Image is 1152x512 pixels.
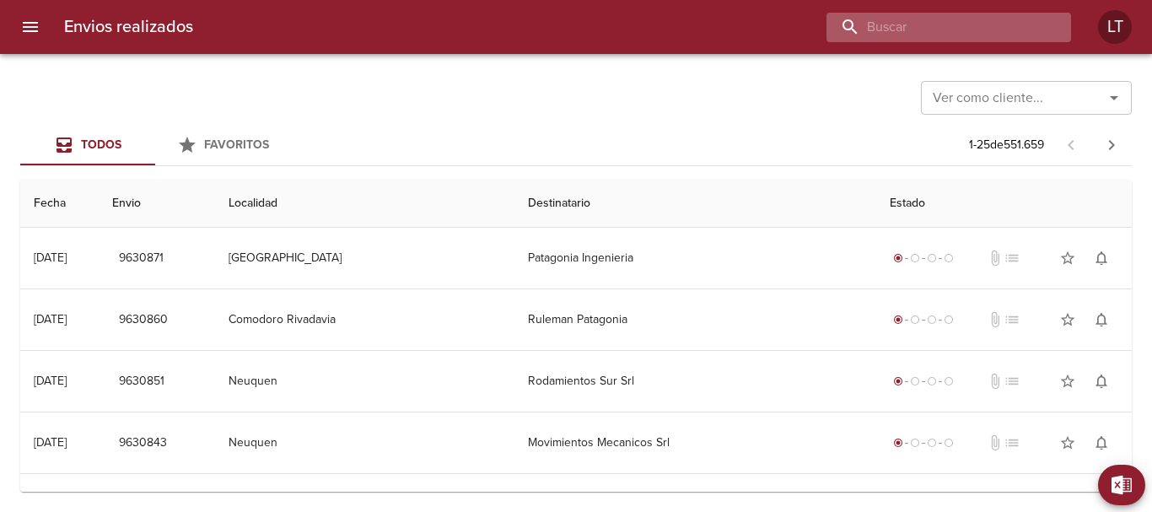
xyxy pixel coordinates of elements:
span: star_border [1059,373,1076,390]
span: No tiene documentos adjuntos [987,434,1004,451]
span: radio_button_checked [893,315,903,325]
span: radio_button_unchecked [944,438,954,448]
div: Generado [890,373,957,390]
span: star_border [1059,250,1076,267]
td: Neuquen [215,412,514,473]
span: radio_button_checked [893,438,903,448]
span: radio_button_checked [893,253,903,263]
span: No tiene pedido asociado [1004,250,1020,267]
th: Envio [99,180,215,228]
div: Generado [890,250,957,267]
span: No tiene documentos adjuntos [987,250,1004,267]
th: Localidad [215,180,514,228]
div: Abrir información de usuario [1098,10,1132,44]
span: notifications_none [1093,434,1110,451]
div: [DATE] [34,312,67,326]
span: radio_button_checked [893,376,903,386]
button: 9630851 [112,366,171,397]
span: Todos [81,137,121,152]
button: 9630871 [112,243,170,274]
div: [DATE] [34,435,67,450]
button: Activar notificaciones [1085,426,1118,460]
span: radio_button_unchecked [927,315,937,325]
span: Pagina anterior [1051,136,1091,153]
td: Patagonia Ingenieria [514,228,876,288]
button: menu [10,7,51,47]
span: radio_button_unchecked [927,253,937,263]
span: notifications_none [1093,311,1110,328]
span: No tiene pedido asociado [1004,373,1020,390]
span: radio_button_unchecked [927,376,937,386]
div: [DATE] [34,251,67,265]
span: radio_button_unchecked [944,253,954,263]
span: No tiene documentos adjuntos [987,373,1004,390]
div: Generado [890,434,957,451]
button: Agregar a favoritos [1051,241,1085,275]
button: Activar notificaciones [1085,303,1118,337]
span: No tiene documentos adjuntos [987,311,1004,328]
button: Agregar a favoritos [1051,364,1085,398]
span: radio_button_unchecked [910,253,920,263]
input: buscar [826,13,1042,42]
span: Pagina siguiente [1091,125,1132,165]
p: 1 - 25 de 551.659 [969,137,1044,154]
div: Generado [890,311,957,328]
span: 9630871 [119,248,164,269]
td: Movimientos Mecanicos Srl [514,412,876,473]
span: radio_button_unchecked [944,315,954,325]
span: 9630851 [119,371,164,392]
span: No tiene pedido asociado [1004,311,1020,328]
td: Neuquen [215,351,514,412]
button: Activar notificaciones [1085,241,1118,275]
button: Abrir [1102,86,1126,110]
span: radio_button_unchecked [910,315,920,325]
div: Tabs Envios [20,125,290,165]
span: notifications_none [1093,373,1110,390]
button: Activar notificaciones [1085,364,1118,398]
th: Destinatario [514,180,876,228]
td: [GEOGRAPHIC_DATA] [215,228,514,288]
span: Favoritos [204,137,269,152]
span: radio_button_unchecked [910,438,920,448]
span: 9630843 [119,433,167,454]
th: Fecha [20,180,99,228]
button: 9630843 [112,428,174,459]
div: LT [1098,10,1132,44]
span: star_border [1059,434,1076,451]
span: No tiene pedido asociado [1004,434,1020,451]
h6: Envios realizados [64,13,193,40]
div: [DATE] [34,374,67,388]
button: 9630860 [112,305,175,336]
td: Ruleman Patagonia [514,289,876,350]
span: radio_button_unchecked [944,376,954,386]
button: Exportar Excel [1098,465,1145,505]
button: Agregar a favoritos [1051,303,1085,337]
span: 9630860 [119,310,168,331]
button: Agregar a favoritos [1051,426,1085,460]
th: Estado [876,180,1132,228]
span: star_border [1059,311,1076,328]
td: Comodoro Rivadavia [215,289,514,350]
span: radio_button_unchecked [910,376,920,386]
td: Rodamientos Sur Srl [514,351,876,412]
span: radio_button_unchecked [927,438,937,448]
span: notifications_none [1093,250,1110,267]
